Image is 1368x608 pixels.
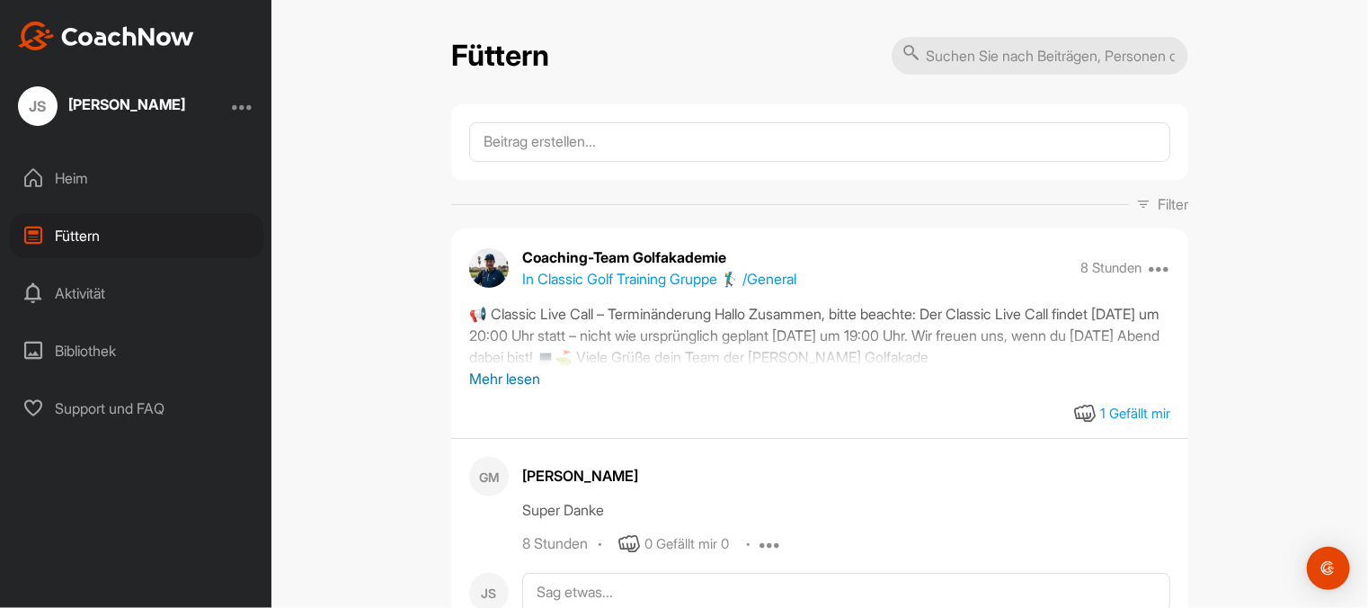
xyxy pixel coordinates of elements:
[522,534,588,552] font: 8 Stunden
[55,169,88,187] font: Heim
[522,248,726,266] font: Coaching-Team Golfakademie
[522,270,739,288] font: In Classic Golf Training Gruppe 🏌️‍♂️
[451,38,549,73] font: Füttern
[55,342,116,360] font: Bibliothek
[479,469,499,485] font: GM
[747,270,796,288] font: General
[892,37,1188,75] input: Suchen Sie nach Beiträgen, Personen oder Bereichen ...
[1307,547,1350,590] div: Öffnen Sie den Intercom Messenger
[55,284,105,302] font: Aktivität
[522,501,604,519] font: Super Danke
[469,305,1159,366] font: 📢 Classic Live Call – Terminänderung Hallo Zusammen, bitte beachte: Der Classic Live Call findet ...
[18,22,194,50] img: CoachNow
[55,227,100,245] font: Füttern
[469,248,509,288] img: Avatar
[522,467,638,485] font: [PERSON_NAME]
[55,399,164,417] font: Support und FAQ
[644,535,729,552] font: 0 Gefällt mir 0
[742,270,747,288] font: /
[1081,259,1142,276] font: 8 Stunden
[469,370,540,388] font: Mehr lesen
[1100,405,1170,422] font: 1 Gefällt mir
[1158,195,1188,213] font: Filter
[30,97,47,115] font: JS
[68,95,185,113] font: [PERSON_NAME]
[482,586,497,601] font: JS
